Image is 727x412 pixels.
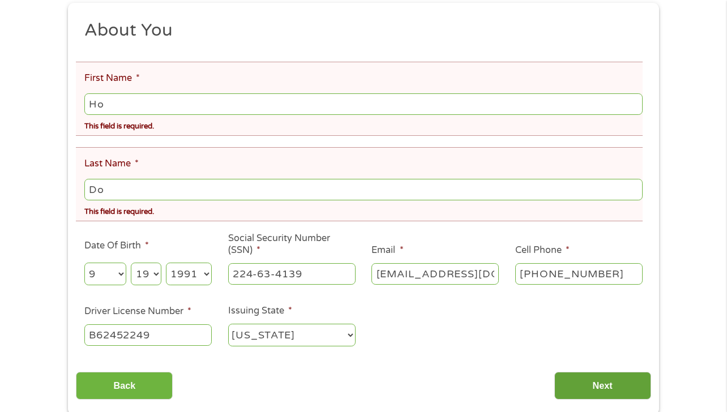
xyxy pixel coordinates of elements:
input: Smith [84,179,643,200]
label: Cell Phone [515,244,570,256]
label: Driver License Number [84,306,191,317]
h2: About You [84,19,635,42]
div: This field is required. [84,203,643,218]
label: Last Name [84,158,139,170]
input: Back [76,372,173,400]
input: Next [554,372,651,400]
input: 078-05-1120 [228,263,356,285]
input: john@gmail.com [371,263,499,285]
label: First Name [84,72,140,84]
input: John [84,93,643,115]
label: Email [371,244,403,256]
label: Date Of Birth [84,240,149,252]
div: This field is required. [84,117,643,132]
label: Social Security Number (SSN) [228,233,356,256]
label: Issuing State [228,305,292,317]
input: (541) 754-3010 [515,263,643,285]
